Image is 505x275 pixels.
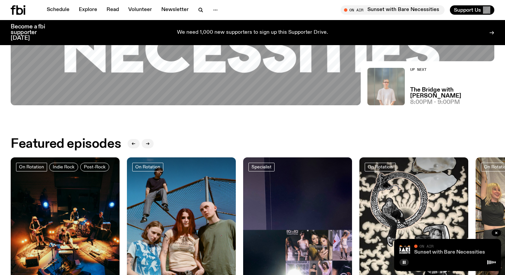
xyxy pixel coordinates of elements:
span: On Rotation [19,164,44,169]
span: On Air [419,244,434,248]
a: Read [103,5,123,15]
h3: Become a fbi supporter [DATE] [11,24,53,41]
a: On Rotation [132,163,163,171]
a: Schedule [43,5,73,15]
span: Specialist [251,164,272,169]
span: On Rotation [368,164,393,169]
span: Support Us [454,7,481,13]
span: Indie Rock [53,164,74,169]
img: Bare Necessities [399,244,410,255]
a: On Rotation [16,163,47,171]
h2: Featured episodes [11,138,121,150]
a: Sunset with Bare Necessities [414,250,485,255]
p: We need 1,000 new supporters to sign up this Supporter Drive. [177,30,328,36]
a: Newsletter [157,5,193,15]
a: Indie Rock [49,163,78,171]
span: Post-Rock [84,164,106,169]
a: The Bridge with [PERSON_NAME] [410,87,494,99]
button: Support Us [450,5,494,15]
a: Volunteer [124,5,156,15]
a: Explore [75,5,101,15]
img: Mara stands in front of a frosted glass wall wearing a cream coloured t-shirt and black glasses. ... [367,68,405,105]
button: On AirSunset with Bare Necessities [341,5,445,15]
h2: Up Next [410,68,494,72]
span: On Rotation [135,164,160,169]
a: On Rotation [365,163,396,171]
a: Post-Rock [80,163,109,171]
span: 8:00pm - 9:00pm [410,100,460,105]
a: Specialist [248,163,275,171]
